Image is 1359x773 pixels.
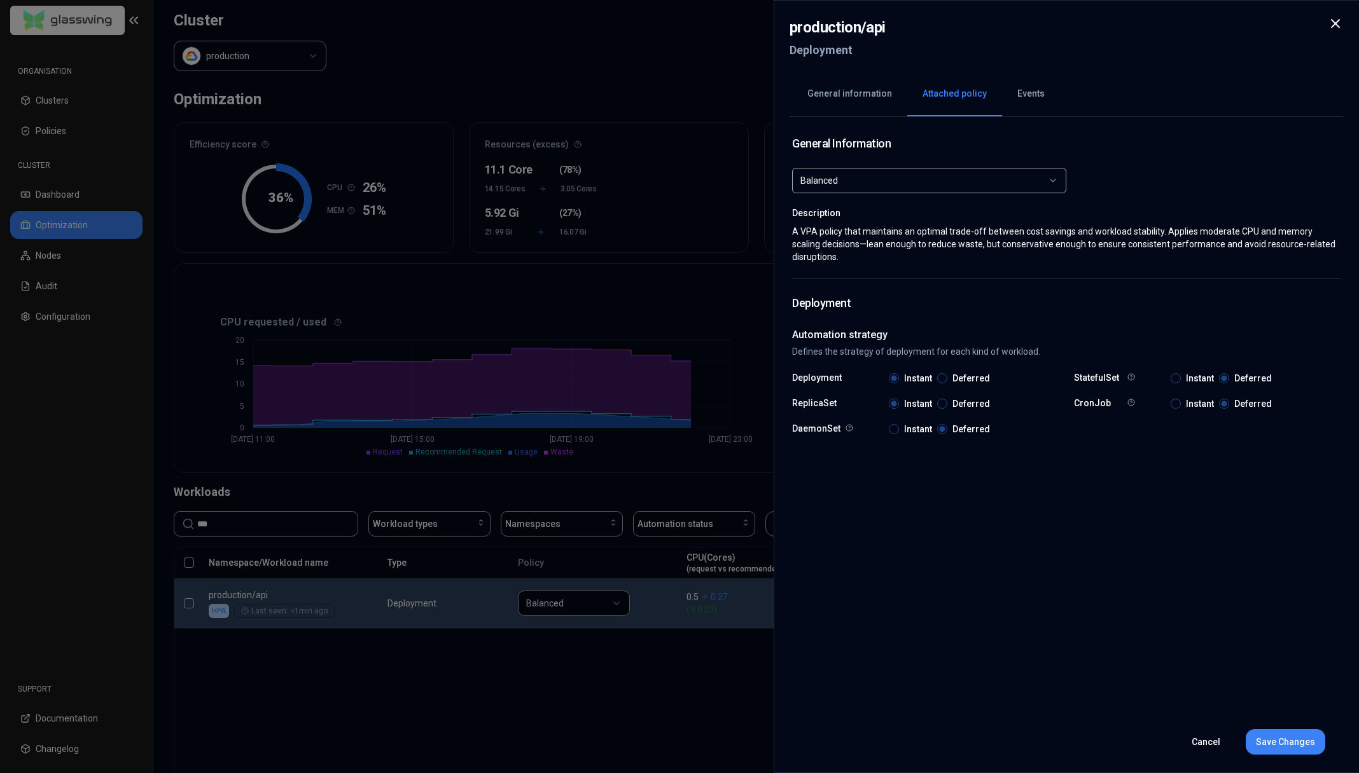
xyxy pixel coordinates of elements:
button: Cancel [1181,729,1230,755]
p: Defines the strategy of deployment for each kind of workload. [792,345,1341,358]
label: Deferred [1234,399,1272,408]
label: Description [792,209,1341,217]
label: CronJob [1074,399,1125,409]
h1: Deployment [792,294,1341,312]
label: StatefulSet [1074,373,1125,383]
button: Attached policy [907,72,1002,116]
label: Instant [1186,374,1214,383]
label: Deferred [952,399,990,408]
label: Deferred [1234,374,1272,383]
label: Deferred [952,425,990,434]
label: Instant [904,425,932,434]
p: A VPA policy that maintains an optimal trade-off between cost savings and workload stability. App... [792,225,1341,263]
h2: Deployment [790,39,886,62]
label: ReplicaSet [792,399,843,409]
label: Instant [904,399,932,408]
label: DaemonSet [792,424,843,434]
button: General information [792,72,907,116]
label: Deployment [792,373,843,383]
h2: Automation strategy [792,327,1341,343]
button: Events [1002,72,1060,116]
button: Save Changes [1246,729,1325,755]
h2: production / api [790,16,886,39]
label: Instant [1186,399,1214,408]
label: Deferred [952,374,990,383]
h1: General Information [792,135,891,153]
label: Instant [904,374,932,383]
